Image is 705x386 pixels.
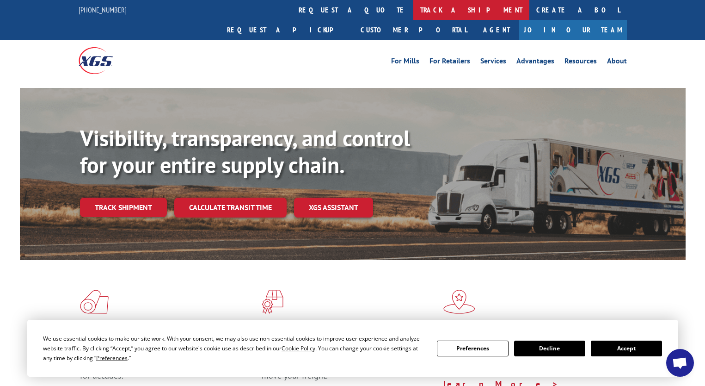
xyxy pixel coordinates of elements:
[591,341,662,356] button: Accept
[220,20,354,40] a: Request a pickup
[43,334,426,363] div: We use essential cookies to make our site work. With your consent, we may also use non-essential ...
[282,344,315,352] span: Cookie Policy
[429,57,470,68] a: For Retailers
[514,341,585,356] button: Decline
[174,198,287,218] a: Calculate transit time
[391,57,419,68] a: For Mills
[80,290,109,314] img: xgs-icon-total-supply-chain-intelligence-red
[80,198,167,217] a: Track shipment
[80,124,410,179] b: Visibility, transparency, and control for your entire supply chain.
[27,320,678,377] div: Cookie Consent Prompt
[96,354,128,362] span: Preferences
[607,57,627,68] a: About
[564,57,597,68] a: Resources
[519,20,627,40] a: Join Our Team
[437,341,508,356] button: Preferences
[474,20,519,40] a: Agent
[666,349,694,377] a: Open chat
[262,290,283,314] img: xgs-icon-focused-on-flooring-red
[443,290,475,314] img: xgs-icon-flagship-distribution-model-red
[354,20,474,40] a: Customer Portal
[516,57,554,68] a: Advantages
[294,198,373,218] a: XGS ASSISTANT
[480,57,506,68] a: Services
[80,348,254,381] span: As an industry carrier of choice, XGS has brought innovation and dedication to flooring logistics...
[79,5,127,14] a: [PHONE_NUMBER]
